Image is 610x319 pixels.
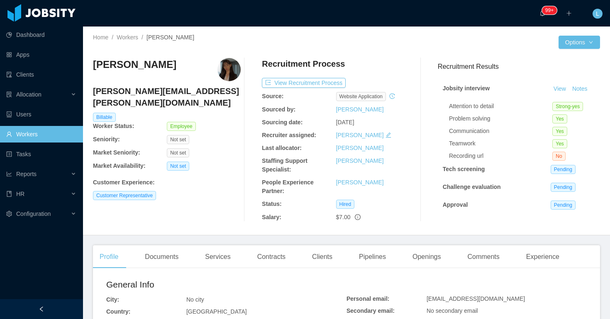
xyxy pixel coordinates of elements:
[16,171,37,177] span: Reports
[427,295,525,302] span: [EMAIL_ADDRESS][DOMAIN_NAME]
[6,46,76,63] a: icon: appstoreApps
[93,85,241,109] h4: [PERSON_NAME][EMAIL_ADDRESS][PERSON_NAME][DOMAIN_NAME]
[552,152,565,161] span: No
[251,245,292,268] div: Contracts
[449,114,552,123] div: Problem solving
[336,157,384,164] a: [PERSON_NAME]
[262,119,303,126] b: Sourcing date:
[386,132,391,138] i: icon: edit
[262,78,346,88] button: icon: exportView Recruitment Process
[93,162,146,169] b: Market Availability:
[559,36,600,49] button: Optionsicon: down
[443,201,468,208] strong: Approval
[262,157,307,173] b: Staffing Support Specialist:
[6,171,12,177] i: icon: line-chart
[16,210,51,217] span: Configuration
[336,106,384,113] a: [PERSON_NAME]
[6,27,76,43] a: icon: pie-chartDashboard
[336,132,384,138] a: [PERSON_NAME]
[336,119,354,126] span: [DATE]
[106,278,346,291] h2: General Info
[167,135,189,144] span: Not set
[449,152,552,160] div: Recording url
[6,126,76,143] a: icon: userWorkers
[142,34,143,41] span: /
[427,307,478,314] span: No secondary email
[6,66,76,83] a: icon: auditClients
[352,245,393,268] div: Pipelines
[438,61,600,72] h3: Recruitment Results
[346,307,395,314] b: Secondary email:
[449,127,552,135] div: Communication
[93,123,134,129] b: Worker Status:
[566,10,572,16] i: icon: plus
[443,184,501,190] strong: Challenge evaluation
[117,34,138,41] a: Workers
[551,183,576,192] span: Pending
[93,58,176,71] h3: [PERSON_NAME]
[93,149,140,156] b: Market Seniority:
[552,102,583,111] span: Strong-yes
[217,58,241,81] img: 8f6c3554-fb67-468d-8d63-b6a0ba27ea8c_67c85beada68d-400w.png
[146,34,194,41] span: [PERSON_NAME]
[6,106,76,123] a: icon: robotUsers
[198,245,237,268] div: Services
[262,93,283,99] b: Source:
[93,191,156,200] span: Customer Representative
[461,245,506,268] div: Comments
[16,191,24,197] span: HR
[551,85,569,92] a: View
[336,179,384,186] a: [PERSON_NAME]
[262,214,281,220] b: Salary:
[186,308,247,315] span: [GEOGRAPHIC_DATA]
[551,165,576,174] span: Pending
[262,58,345,70] h4: Recruitment Process
[336,92,386,101] span: website application
[93,136,120,143] b: Seniority:
[106,308,130,315] b: Country:
[336,200,355,209] span: Hired
[138,245,185,268] div: Documents
[262,179,314,194] b: People Experience Partner:
[112,34,113,41] span: /
[336,145,384,151] a: [PERSON_NAME]
[167,122,195,131] span: Employee
[569,84,591,94] button: Notes
[596,9,599,19] span: L
[552,127,567,136] span: Yes
[443,166,485,172] strong: Tech screening
[6,92,12,97] i: icon: solution
[355,214,361,220] span: info-circle
[389,93,395,99] i: icon: history
[262,201,281,207] b: Status:
[106,296,119,303] b: City:
[443,85,490,92] strong: Jobsity interview
[552,139,567,148] span: Yes
[262,80,346,86] a: icon: exportView Recruitment Process
[6,146,76,162] a: icon: profileTasks
[262,106,295,113] b: Sourced by:
[93,113,116,122] span: Billable
[542,6,557,15] sup: 2146
[93,34,108,41] a: Home
[167,162,189,171] span: Not set
[336,214,351,220] span: $7.00
[16,91,41,98] span: Allocation
[262,145,302,151] b: Last allocator:
[552,114,567,123] span: Yes
[6,211,12,217] i: icon: setting
[539,10,545,16] i: icon: bell
[520,245,566,268] div: Experience
[262,132,316,138] b: Recruiter assigned:
[186,296,204,303] span: No city
[449,139,552,148] div: Teamwork
[93,245,125,268] div: Profile
[449,102,552,111] div: Attention to detail
[551,201,576,210] span: Pending
[93,179,155,186] b: Customer Experience :
[346,295,390,302] b: Personal email:
[6,191,12,197] i: icon: book
[406,245,448,268] div: Openings
[305,245,339,268] div: Clients
[167,148,189,157] span: Not set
